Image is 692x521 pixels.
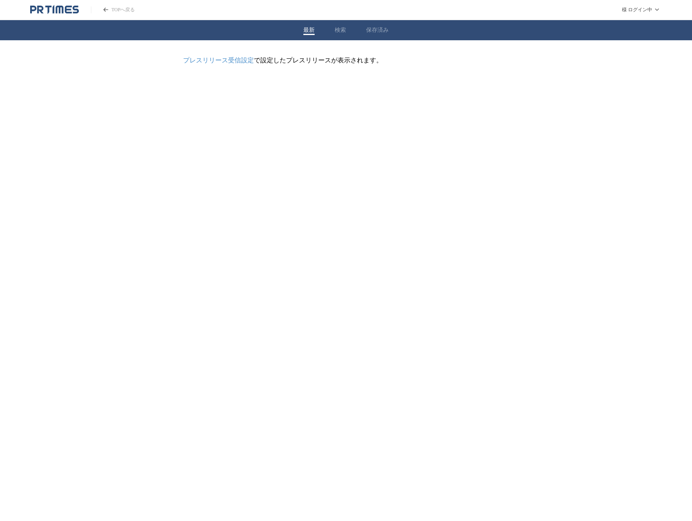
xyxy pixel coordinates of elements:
[303,27,315,34] button: 最新
[183,56,509,65] p: で設定したプレスリリースが表示されます。
[366,27,389,34] button: 保存済み
[30,5,79,14] a: PR TIMESのトップページはこちら
[335,27,346,34] button: 検索
[91,6,135,13] a: PR TIMESのトップページはこちら
[183,57,254,64] a: プレスリリース受信設定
